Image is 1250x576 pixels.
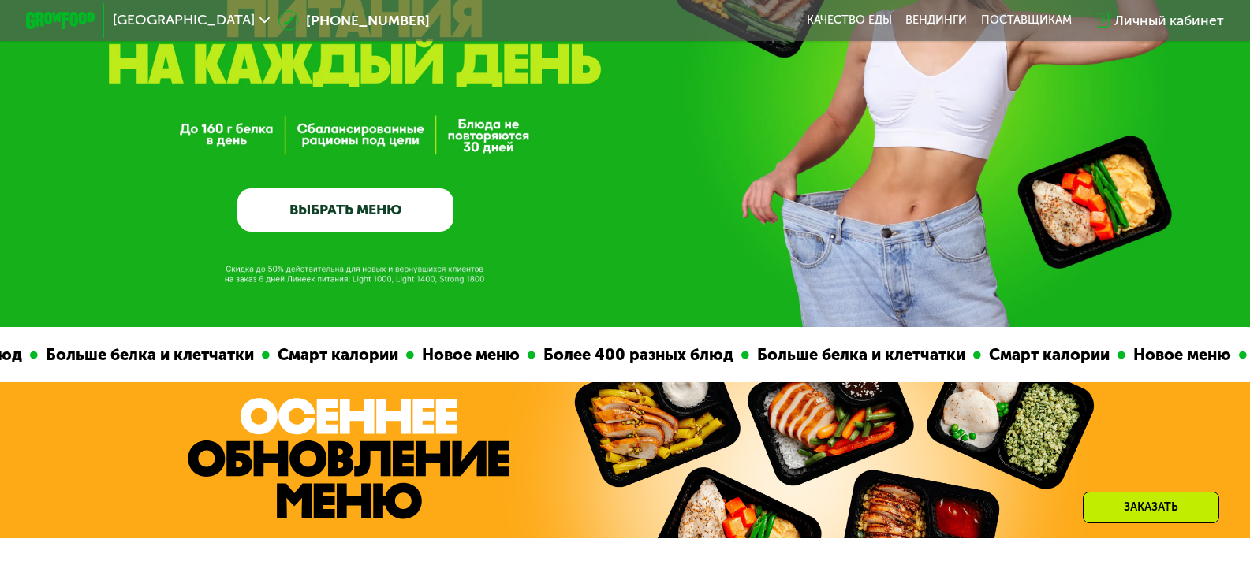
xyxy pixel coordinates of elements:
[807,13,892,28] a: Качество еды
[219,343,356,367] div: Смарт калории
[113,13,255,28] span: [GEOGRAPHIC_DATA]
[485,343,691,367] div: Более 400 разных блюд
[278,10,430,31] a: [PHONE_NUMBER]
[1114,10,1224,31] div: Личный кабинет
[364,343,477,367] div: Новое меню
[1075,343,1188,367] div: Новое меню
[981,13,1072,28] div: поставщикам
[905,13,967,28] a: Вендинги
[931,343,1067,367] div: Смарт калории
[237,188,453,232] a: ВЫБРАТЬ МЕНЮ
[1083,492,1219,523] div: Заказать
[699,343,923,367] div: Больше белка и клетчатки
